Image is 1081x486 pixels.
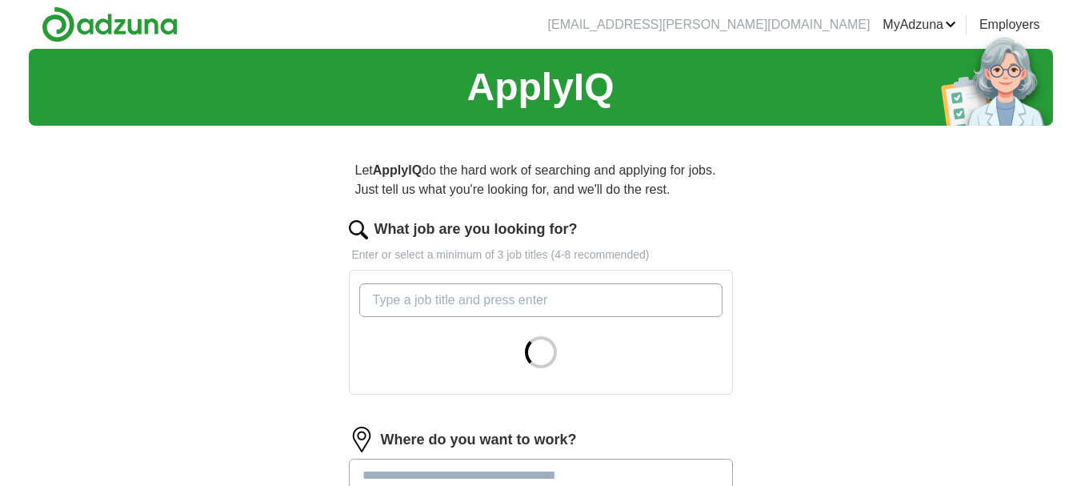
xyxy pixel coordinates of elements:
[883,15,956,34] a: MyAdzuna
[381,429,577,451] label: Where do you want to work?
[979,15,1040,34] a: Employers
[374,219,578,240] label: What job are you looking for?
[349,427,374,452] img: location.png
[373,163,422,177] strong: ApplyIQ
[466,58,614,116] h1: ApplyIQ
[42,6,178,42] img: Adzuna logo
[359,283,723,317] input: Type a job title and press enter
[349,155,733,206] p: Let do the hard work of searching and applying for jobs. Just tell us what you're looking for, an...
[349,220,368,239] img: search.png
[548,15,871,34] li: [EMAIL_ADDRESS][PERSON_NAME][DOMAIN_NAME]
[349,247,733,263] p: Enter or select a minimum of 3 job titles (4-8 recommended)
